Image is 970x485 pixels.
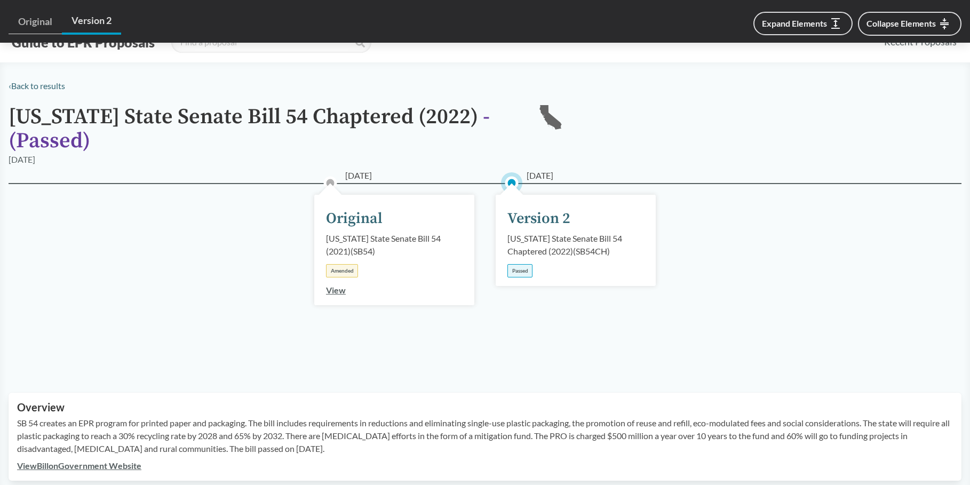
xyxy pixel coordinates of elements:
button: Collapse Elements [858,12,961,36]
span: [DATE] [345,169,372,182]
h2: Overview [17,401,953,414]
div: [US_STATE] State Senate Bill 54 (2021) ( SB54 ) [326,232,463,258]
a: ‹Back to results [9,81,65,91]
a: ViewBillonGovernment Website [17,460,141,471]
div: Amended [326,264,358,277]
div: Original [326,208,383,230]
button: Expand Elements [753,12,853,35]
a: Original [9,10,62,34]
p: SB 54 creates an EPR program for printed paper and packaging. The bill includes requirements in r... [17,417,953,455]
a: View [326,285,346,295]
span: [DATE] [527,169,553,182]
span: - ( Passed ) [9,104,490,154]
h1: [US_STATE] State Senate Bill 54 Chaptered (2022) [9,105,521,153]
div: Passed [507,264,532,277]
a: Version 2 [62,9,121,35]
div: [US_STATE] State Senate Bill 54 Chaptered (2022) ( SB54CH ) [507,232,644,258]
div: [DATE] [9,153,35,166]
div: Version 2 [507,208,570,230]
